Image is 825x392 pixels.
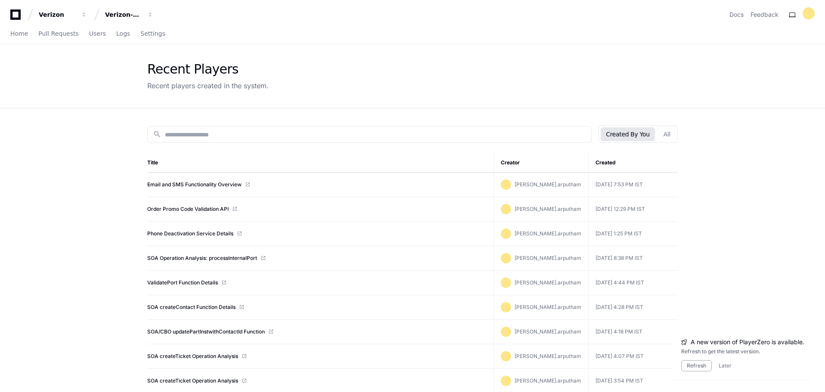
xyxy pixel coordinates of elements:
[601,127,654,141] button: Created By You
[691,338,804,346] span: A new version of PlayerZero is available.
[515,255,581,261] span: [PERSON_NAME].arputham
[515,206,581,212] span: [PERSON_NAME].arputham
[588,153,678,173] th: Created
[588,320,678,344] td: [DATE] 4:18 PM IST
[147,255,257,262] a: SOA Operation Analysis: processInternalPort
[116,31,130,36] span: Logs
[588,197,678,222] td: [DATE] 12:29 PM IST
[89,31,106,36] span: Users
[116,24,130,44] a: Logs
[38,24,78,44] a: Pull Requests
[10,31,28,36] span: Home
[102,7,157,22] button: Verizon-Clarify-Order-Management
[515,353,581,359] span: [PERSON_NAME].arputham
[38,31,78,36] span: Pull Requests
[147,304,236,311] a: SOA createContact Function Details
[147,62,269,77] div: Recent Players
[681,348,804,355] div: Refresh to get the latest version.
[147,230,233,237] a: Phone Deactivation Service Details
[588,173,678,197] td: [DATE] 7:53 PM IST
[681,360,712,371] button: Refresh
[140,31,165,36] span: Settings
[147,377,238,384] a: SOA createTicket Operation Analysis
[515,181,581,188] span: [PERSON_NAME].arputham
[493,153,588,173] th: Creator
[719,362,732,369] button: Later
[140,24,165,44] a: Settings
[751,10,778,19] button: Feedback
[588,344,678,369] td: [DATE] 4:07 PM IST
[147,206,229,213] a: Order Promo Code Validation API
[39,10,76,19] div: Verizon
[147,328,265,335] a: SOA/CBO updatePartInstwithContactId Function
[147,353,238,360] a: SOA createTicket Operation Analysis
[147,181,242,188] a: Email and SMS Functionality Overview
[658,127,676,141] button: All
[588,271,678,295] td: [DATE] 4:44 PM IST
[153,130,161,139] mat-icon: search
[515,279,581,286] span: [PERSON_NAME].arputham
[588,246,678,271] td: [DATE] 8:38 PM IST
[10,24,28,44] a: Home
[147,279,218,286] a: ValidatePort Function Details
[588,222,678,246] td: [DATE] 1:25 PM IST
[515,230,581,237] span: [PERSON_NAME].arputham
[147,153,493,173] th: Title
[729,10,744,19] a: Docs
[515,304,581,310] span: [PERSON_NAME].arputham
[147,80,269,91] div: Recent players created in the system.
[515,328,581,335] span: [PERSON_NAME].arputham
[89,24,106,44] a: Users
[515,377,581,384] span: [PERSON_NAME].arputham
[588,295,678,320] td: [DATE] 4:28 PM IST
[105,10,142,19] div: Verizon-Clarify-Order-Management
[35,7,90,22] button: Verizon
